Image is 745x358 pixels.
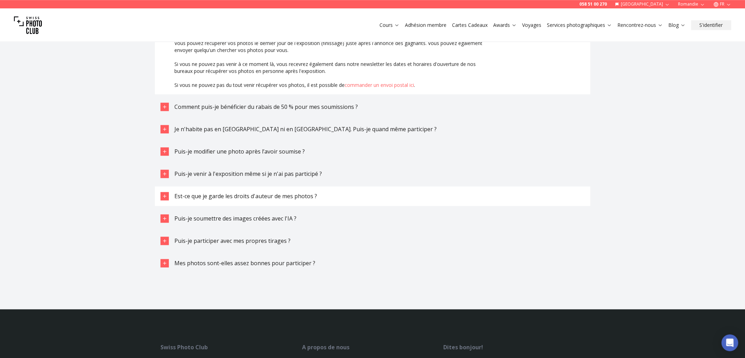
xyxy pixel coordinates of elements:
button: Je n'habite pas en [GEOGRAPHIC_DATA] ni en [GEOGRAPHIC_DATA]. Puis-je quand même participer ? [155,119,590,139]
a: Awards [493,22,517,29]
span: Puis-je modifier une photo après l’avoir soumise ? [174,148,305,155]
span: Est-ce que je garde les droits d'auteur de mes photos ? [174,192,317,200]
button: Adhésion membre [402,20,449,30]
a: commander un envoi postal ici [345,82,414,88]
button: Puis-je participer avec mes propres tirages ? [155,231,590,251]
button: Est-ce que je garde les droits d'auteur de mes photos ? [155,186,590,206]
a: Voyages [522,22,541,29]
a: Services photographiques [547,22,612,29]
p: Vous pouvez récupérer vos photos le dernier jour de l'exposition (finissage) juste après l'annonc... [174,40,487,54]
button: Blog [665,20,688,30]
span: Puis-je venir à l'exposition même si je n'ai pas participé ? [174,170,322,178]
div: A propos de nous [302,343,443,351]
div: Comment récupérer mes photos après l'exposition ? [174,40,487,94]
a: Cours [379,22,399,29]
a: Adhésion membre [405,22,446,29]
span: Comment puis-je bénéficier du rabais de 50 % pour mes soumissions ? [174,103,358,111]
button: Voyages [519,20,544,30]
a: 058 51 00 270 [579,1,607,7]
a: Rencontrez-nous [617,22,663,29]
button: Comment puis-je bénéficier du rabais de 50 % pour mes soumissions ? [155,97,590,117]
button: Services photographiques [544,20,615,30]
button: Mes photos sont-elles assez bonnes pour participer ? [155,253,590,273]
div: Open Intercom Messenger [721,334,738,351]
button: Puis-je venir à l'exposition même si je n'ai pas participé ? [155,164,590,184]
span: Puis-je participer avec mes propres tirages ? [174,237,291,245]
div: Swiss Photo Club [160,343,302,351]
p: Si vous ne pouvez pas du tout venir récupérer vos photos, il est possible de . [174,82,487,89]
button: Cartes Cadeaux [449,20,490,30]
button: Rencontrez-nous [615,20,665,30]
img: Swiss photo club [14,11,42,39]
button: Awards [490,20,519,30]
a: Blog [668,22,685,29]
button: S'identifier [691,20,731,30]
button: Puis-je soumettre des images créées avec l'IA ? [155,209,590,228]
button: Puis-je modifier une photo après l’avoir soumise ? [155,142,590,161]
div: Dites bonjour! [443,343,585,351]
span: Puis-je soumettre des images créées avec l'IA ? [174,215,296,222]
span: Je n'habite pas en [GEOGRAPHIC_DATA] ni en [GEOGRAPHIC_DATA]. Puis-je quand même participer ? [174,125,437,133]
p: Si vous ne pouvez pas venir à ce moment là, vous recevrez également dans notre newsletter les dat... [174,61,487,75]
button: Cours [377,20,402,30]
span: Mes photos sont-elles assez bonnes pour participer ? [174,259,315,267]
a: Cartes Cadeaux [452,22,488,29]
